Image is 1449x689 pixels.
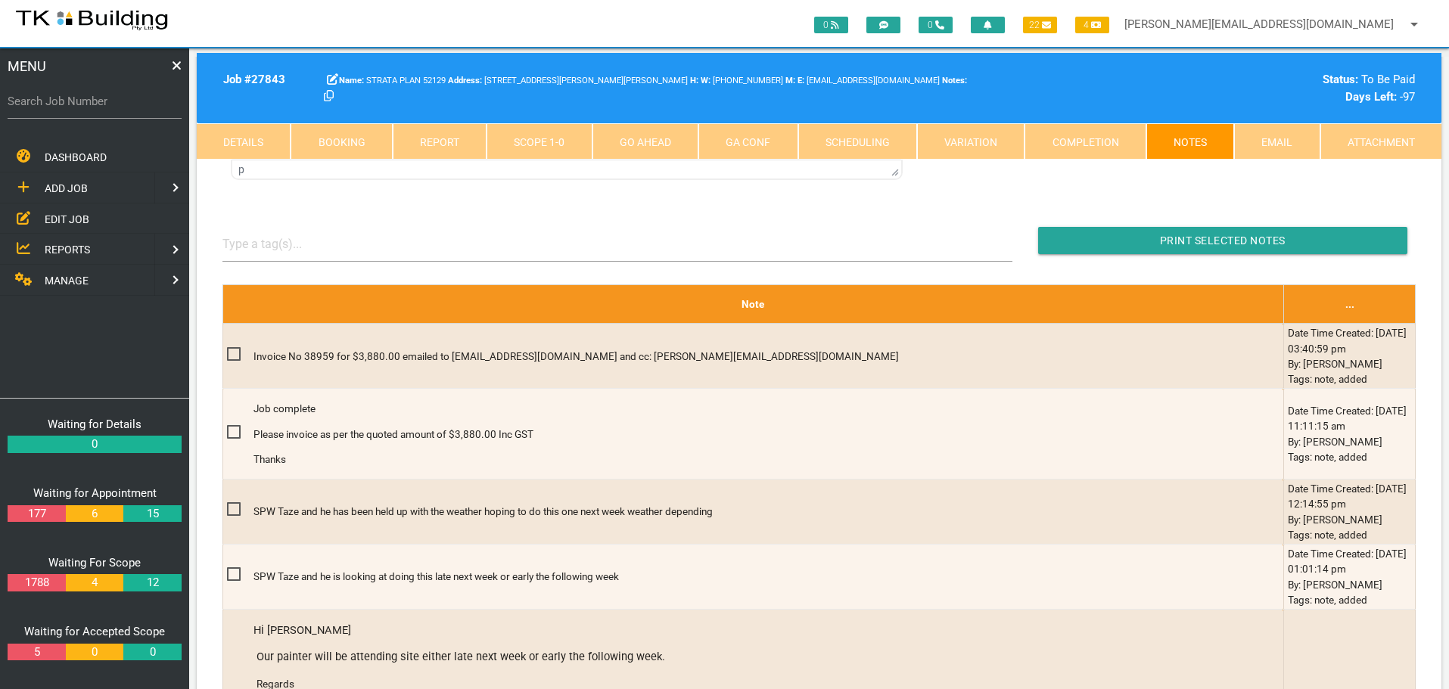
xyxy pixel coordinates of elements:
a: Waiting for Details [48,417,141,431]
a: Details [197,123,291,160]
div: To Be Paid -97 [1130,71,1415,105]
a: GA Conf [698,123,798,160]
b: H: [690,76,698,85]
a: 12 [123,574,181,591]
th: ... [1283,285,1415,324]
b: Job # 27843 [223,73,285,86]
span: Home Phone [690,76,701,85]
a: 0 [8,436,182,453]
b: Status: [1323,73,1358,86]
p: Please invoice as per the quoted amount of $3,880.00 Inc GST [253,427,1201,442]
span: REPORTS [45,244,90,256]
a: Scheduling [798,123,917,160]
a: Completion [1025,123,1146,160]
b: Notes: [942,76,967,85]
span: Our painter will be attending site either late next week or early the following week. [257,650,665,663]
a: 5 [8,644,65,661]
td: Date Time Created: [DATE] 01:01:14 pm By: [PERSON_NAME] Tags: note, added [1283,545,1415,610]
input: Type a tag(s)... [222,227,336,261]
a: Report [393,123,487,160]
p: SPW Taze and he has been held up with the weather hoping to do this one next week weather depending [253,504,1201,519]
a: Waiting For Scope [48,556,141,570]
a: 1788 [8,574,65,591]
b: W: [701,76,711,85]
label: Search Job Number [8,93,182,110]
b: E: [798,76,804,85]
span: [PHONE_NUMBER] [701,76,783,85]
a: Attachment [1320,123,1441,160]
img: s3file [15,8,169,32]
a: Notes [1146,123,1234,160]
a: Waiting for Accepted Scope [24,625,165,638]
p: Job complete [253,401,1201,416]
b: Name: [339,76,364,85]
th: Note [222,285,1283,324]
b: M: [785,76,795,85]
span: EDIT JOB [45,213,89,225]
b: Address: [448,76,482,85]
span: [EMAIL_ADDRESS][DOMAIN_NAME] [798,76,940,85]
input: Print Selected Notes [1038,227,1407,254]
td: Date Time Created: [DATE] 11:11:15 am By: [PERSON_NAME] Tags: note, added [1283,389,1415,480]
a: Go Ahead [592,123,698,160]
p: Invoice No 38959 for $3,880.00 emailed to [EMAIL_ADDRESS][DOMAIN_NAME] and cc: [PERSON_NAME][EMAI... [253,349,1201,364]
a: 0 [123,644,181,661]
a: Waiting for Appointment [33,486,157,500]
span: [STREET_ADDRESS][PERSON_NAME][PERSON_NAME] [448,76,688,85]
p: Thanks [253,452,1201,467]
td: Date Time Created: [DATE] 03:40:59 pm By: [PERSON_NAME] Tags: note, added [1283,324,1415,389]
span: MENU [8,56,46,76]
a: 0 [66,644,123,661]
a: 6 [66,505,123,523]
a: Scope 1-0 [487,123,592,160]
a: Variation [917,123,1025,160]
a: 15 [123,505,181,523]
span: MANAGE [45,275,89,287]
p: SPW Taze and he is looking at doing this late next week or early the following week [253,569,1201,584]
div: Press the Up and Down arrow keys to resize the editor. [891,163,899,176]
span: 0 [814,17,848,33]
span: DASHBOARD [45,151,107,163]
a: Booking [291,123,392,160]
div: p [238,163,244,175]
a: 4 [66,574,123,591]
b: Days Left: [1345,90,1397,104]
span: 4 [1075,17,1109,33]
a: 177 [8,505,65,523]
td: Date Time Created: [DATE] 12:14:55 pm By: [PERSON_NAME] Tags: note, added [1283,480,1415,545]
span: 0 [919,17,953,33]
span: ADD JOB [45,182,88,194]
a: Click here copy customer information. [324,90,334,104]
a: Email [1234,123,1320,160]
span: STRATA PLAN 52129 [339,76,446,85]
span: 22 [1023,17,1057,33]
span: Hi [PERSON_NAME] [253,623,351,637]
